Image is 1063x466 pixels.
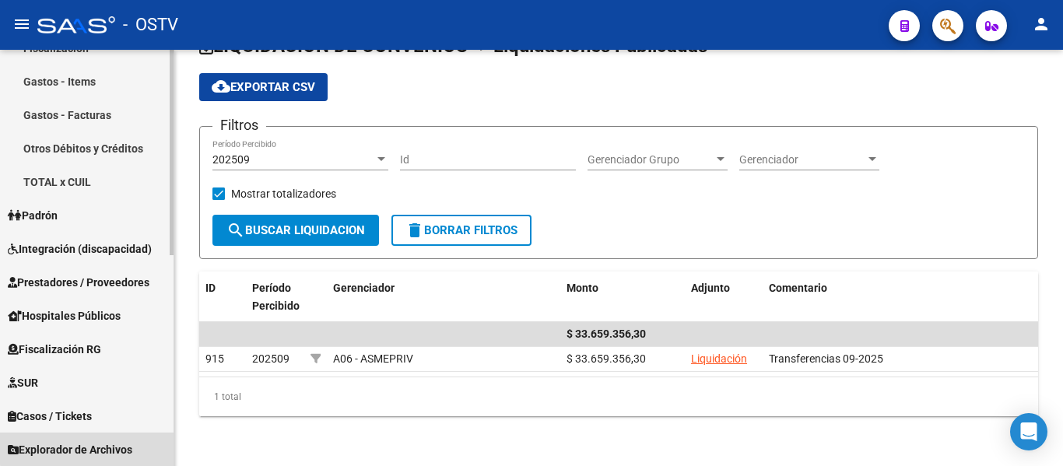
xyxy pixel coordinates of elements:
[691,282,730,294] span: Adjunto
[405,221,424,240] mat-icon: delete
[226,223,365,237] span: Buscar Liquidacion
[567,328,646,340] span: $ 33.659.356,30
[567,350,679,368] div: $ 33.659.356,30
[391,215,531,246] button: Borrar Filtros
[12,15,31,33] mat-icon: menu
[327,272,560,340] datatable-header-cell: Gerenciador
[685,272,763,340] datatable-header-cell: Adjunto
[769,282,827,294] span: Comentario
[769,352,883,365] span: Transferencias 09-2025
[199,73,328,101] button: Exportar CSV
[205,352,224,365] span: 915
[8,307,121,324] span: Hospitales Públicos
[333,352,413,365] span: A06 - ASMEPRIV
[567,282,598,294] span: Monto
[212,80,315,94] span: Exportar CSV
[231,184,336,203] span: Mostrar totalizadores
[8,374,38,391] span: SUR
[199,377,1038,416] div: 1 total
[8,274,149,291] span: Prestadores / Proveedores
[252,352,289,365] span: 202509
[212,77,230,96] mat-icon: cloud_download
[8,341,101,358] span: Fiscalización RG
[212,215,379,246] button: Buscar Liquidacion
[199,272,246,340] datatable-header-cell: ID
[212,153,250,166] span: 202509
[226,221,245,240] mat-icon: search
[691,352,747,365] a: Liquidación
[8,441,132,458] span: Explorador de Archivos
[588,153,714,166] span: Gerenciador Grupo
[205,282,216,294] span: ID
[8,240,152,258] span: Integración (discapacidad)
[123,8,178,42] span: - OSTV
[1010,413,1047,450] div: Open Intercom Messenger
[212,114,266,136] h3: Filtros
[560,272,685,340] datatable-header-cell: Monto
[333,282,395,294] span: Gerenciador
[252,282,300,312] span: Período Percibido
[8,408,92,425] span: Casos / Tickets
[8,207,58,224] span: Padrón
[405,223,517,237] span: Borrar Filtros
[1032,15,1051,33] mat-icon: person
[739,153,865,166] span: Gerenciador
[246,272,304,340] datatable-header-cell: Período Percibido
[763,272,1038,340] datatable-header-cell: Comentario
